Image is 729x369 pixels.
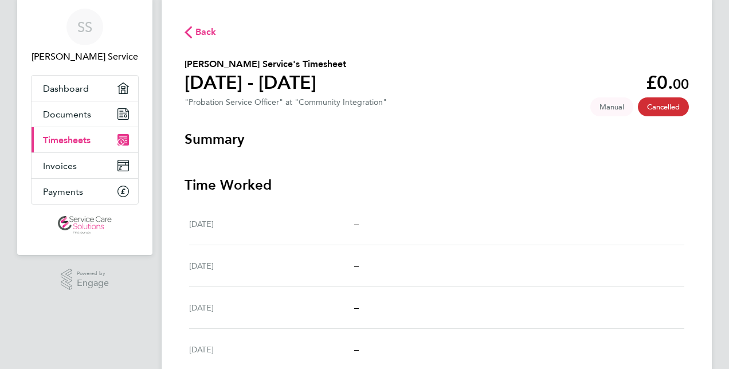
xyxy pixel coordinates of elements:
span: This timesheet has been cancelled. [638,97,689,116]
span: Documents [43,109,91,120]
app-decimal: £0. [646,72,689,93]
h1: [DATE] - [DATE] [185,71,346,94]
a: Payments [32,179,138,204]
div: [DATE] [189,217,354,231]
a: SS[PERSON_NAME] Service [31,9,139,64]
div: [DATE] [189,301,354,315]
span: 00 [673,76,689,92]
div: [DATE] [189,343,354,356]
span: Powered by [77,269,109,278]
a: Dashboard [32,76,138,101]
span: – [354,260,359,271]
span: – [354,302,359,313]
a: Documents [32,101,138,127]
a: Invoices [32,153,138,178]
img: servicecare-logo-retina.png [58,216,112,234]
span: Timesheets [43,135,91,146]
span: Invoices [43,160,77,171]
span: Dashboard [43,83,89,94]
span: – [354,218,359,229]
span: Sharlene Service [31,50,139,64]
span: Back [195,25,217,39]
h2: [PERSON_NAME] Service's Timesheet [185,57,346,71]
span: SS [77,19,92,34]
span: – [354,344,359,355]
a: Go to home page [31,216,139,234]
span: Payments [43,186,83,197]
div: [DATE] [189,259,354,273]
button: Back [185,25,217,39]
a: Powered byEngage [61,269,109,291]
h3: Time Worked [185,176,689,194]
span: This timesheet was manually created. [590,97,633,116]
span: Engage [77,278,109,288]
h3: Summary [185,130,689,148]
div: "Probation Service Officer" at "Community Integration" [185,97,387,107]
a: Timesheets [32,127,138,152]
